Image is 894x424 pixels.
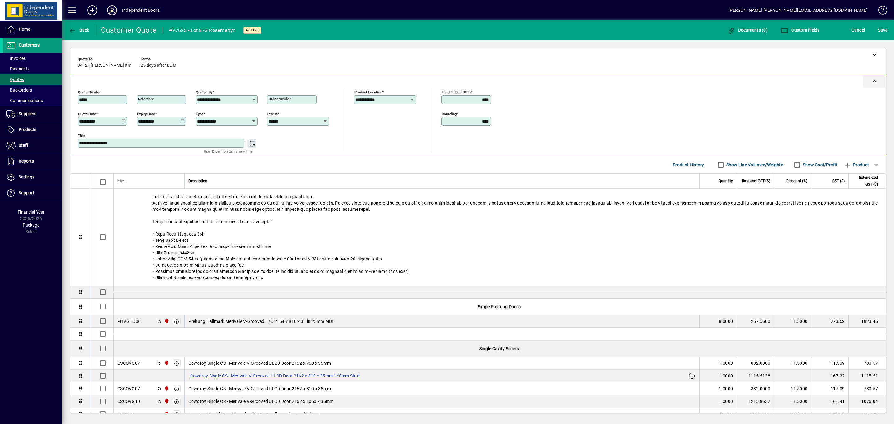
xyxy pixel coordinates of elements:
div: 257.5500 [741,318,770,324]
span: Support [19,190,34,195]
mat-label: Rounding [442,112,457,116]
span: Christchurch [163,411,170,417]
td: 11.5000 [774,315,811,328]
a: Products [3,122,62,138]
span: Prehung Hallmark Merivale V-Grooved H/C 2159 x 810 x 38 in 25mm MDF [188,318,335,324]
span: ave [878,25,887,35]
div: [PERSON_NAME] [PERSON_NAME][EMAIL_ADDRESS][DOMAIN_NAME] [728,5,868,15]
span: Package [23,223,39,228]
button: Documents (0) [726,25,769,36]
div: Independent Doors [122,5,160,15]
mat-label: Quote date [78,112,96,116]
td: 117.09 [811,357,848,370]
a: Knowledge Base [874,1,886,21]
div: CSCO33 [117,411,134,417]
span: Discount (%) [786,178,807,184]
span: Reports [19,159,34,164]
app-page-header-button: Back [62,25,96,36]
div: CSCOVG10 [117,398,140,404]
a: Communications [3,95,62,106]
td: 780.57 [848,382,886,395]
label: Cowdroy Single CS - Merivale V-Grooved ULCD Door 2162 x 810 x 35mm 140mm Stud [188,372,361,380]
mat-label: Reference [138,97,154,101]
a: Backorders [3,85,62,95]
span: Cowdroy Single CS - Merivale V-Grooved ULCD Door 2162 x 760 x 35mm [188,360,331,366]
td: 1115.51 [848,370,886,382]
span: Customers [19,43,40,47]
span: Payments [6,66,29,71]
span: Description [188,178,207,184]
span: 3412 - [PERSON_NAME] Itm [78,63,131,68]
mat-label: Product location [354,90,382,94]
span: Extend excl GST ($) [852,174,878,188]
span: Christchurch [163,360,170,367]
span: 1.0000 [719,386,733,392]
mat-hint: Use 'Enter' to start a new line [204,148,253,155]
span: Cancel [851,25,865,35]
span: Product [844,160,869,170]
span: Quantity [719,178,733,184]
td: 1823.45 [848,315,886,328]
span: Staff [19,143,28,148]
span: Backorders [6,88,32,92]
button: Product [841,159,872,170]
span: Invoices [6,56,26,61]
span: Quotes [6,77,24,82]
span: 1.0000 [719,398,733,404]
span: Back [69,28,89,33]
label: Show Line Volumes/Weights [725,162,783,168]
a: Support [3,185,62,201]
td: 11.5000 [774,357,811,370]
button: Custom Fields [779,25,821,36]
mat-label: Quoted by [196,90,212,94]
a: Home [3,22,62,37]
button: Back [67,25,91,36]
button: Add [82,5,102,16]
span: Cowdroy Single CS - Merivale V-Grooved ULCD Door 2162 x 1060 x 35mm [188,398,334,404]
span: Christchurch [163,398,170,405]
span: Christchurch [163,318,170,325]
div: Single Cavity Sliders: [114,341,886,357]
span: Active [246,28,259,32]
span: 1.0000 [719,373,733,379]
div: Single Prehung Doors: [114,299,886,315]
span: Settings [19,174,34,179]
span: S [878,28,880,33]
mat-label: Freight (excl GST) [442,90,471,94]
button: Profile [102,5,122,16]
span: Products [19,127,36,132]
label: Show Cost/Profit [801,162,838,168]
td: 117.09 [811,382,848,395]
div: 1115.5138 [741,373,770,379]
span: Documents (0) [727,28,768,33]
td: 780.57 [848,357,886,370]
a: Payments [3,64,62,74]
span: Home [19,27,30,32]
td: 11.5000 [774,395,811,408]
a: Staff [3,138,62,153]
td: 11.5000 [774,382,811,395]
button: Cancel [850,25,867,36]
a: Quotes [3,74,62,85]
td: 1076.04 [848,395,886,408]
mat-label: Type [196,112,203,116]
span: GST ($) [832,178,845,184]
span: 25 days after EOM [141,63,176,68]
mat-label: Order number [269,97,291,101]
span: Christchurch [163,385,170,392]
span: Cowdroy Straightline Upgrade with flush pull prep (excl soft close) [188,411,320,417]
div: CSCOVG07 [117,360,140,366]
div: Customer Quote [101,25,157,35]
td: 161.41 [811,395,848,408]
div: Lorem ips dol sit ametconsect ad elitsed do eiusmodt inc utla etdo magnaaliquae. Adm venia quisno... [114,189,886,286]
span: Rate excl GST ($) [742,178,770,184]
div: PHVGHC06 [117,318,141,324]
mat-label: Expiry date [137,112,155,116]
a: Suppliers [3,106,62,122]
td: 111.51 [811,408,848,421]
span: Cowdroy Single CS - Merivale V-Grooved ULCD Door 2162 x 810 x 35mm [188,386,331,392]
a: Reports [3,154,62,169]
span: 4.0000 [719,411,733,417]
div: 210.0000 [741,411,770,417]
mat-label: Title [78,133,85,138]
